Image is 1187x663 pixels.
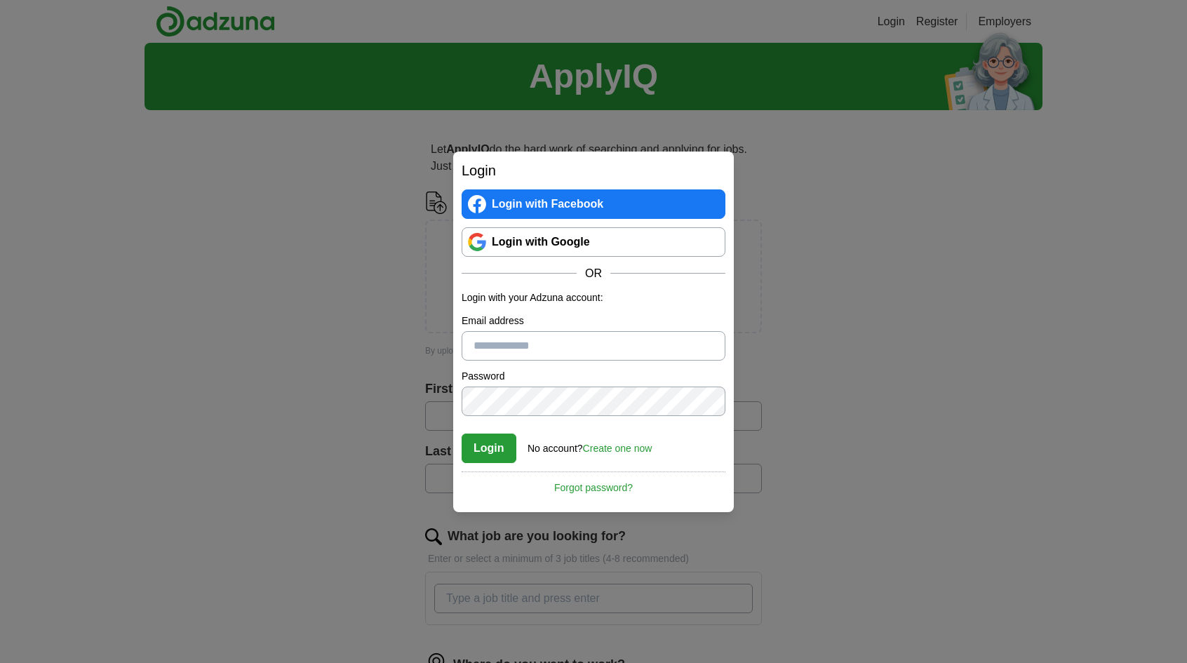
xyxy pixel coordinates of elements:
a: Forgot password? [462,471,725,495]
a: Login with Facebook [462,189,725,219]
a: Create one now [583,443,652,454]
label: Password [462,369,725,384]
a: Login with Google [462,227,725,257]
button: Login [462,434,516,463]
span: OR [577,265,610,282]
p: Login with your Adzuna account: [462,290,725,305]
div: No account? [528,433,652,456]
h2: Login [462,160,725,181]
label: Email address [462,314,725,328]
